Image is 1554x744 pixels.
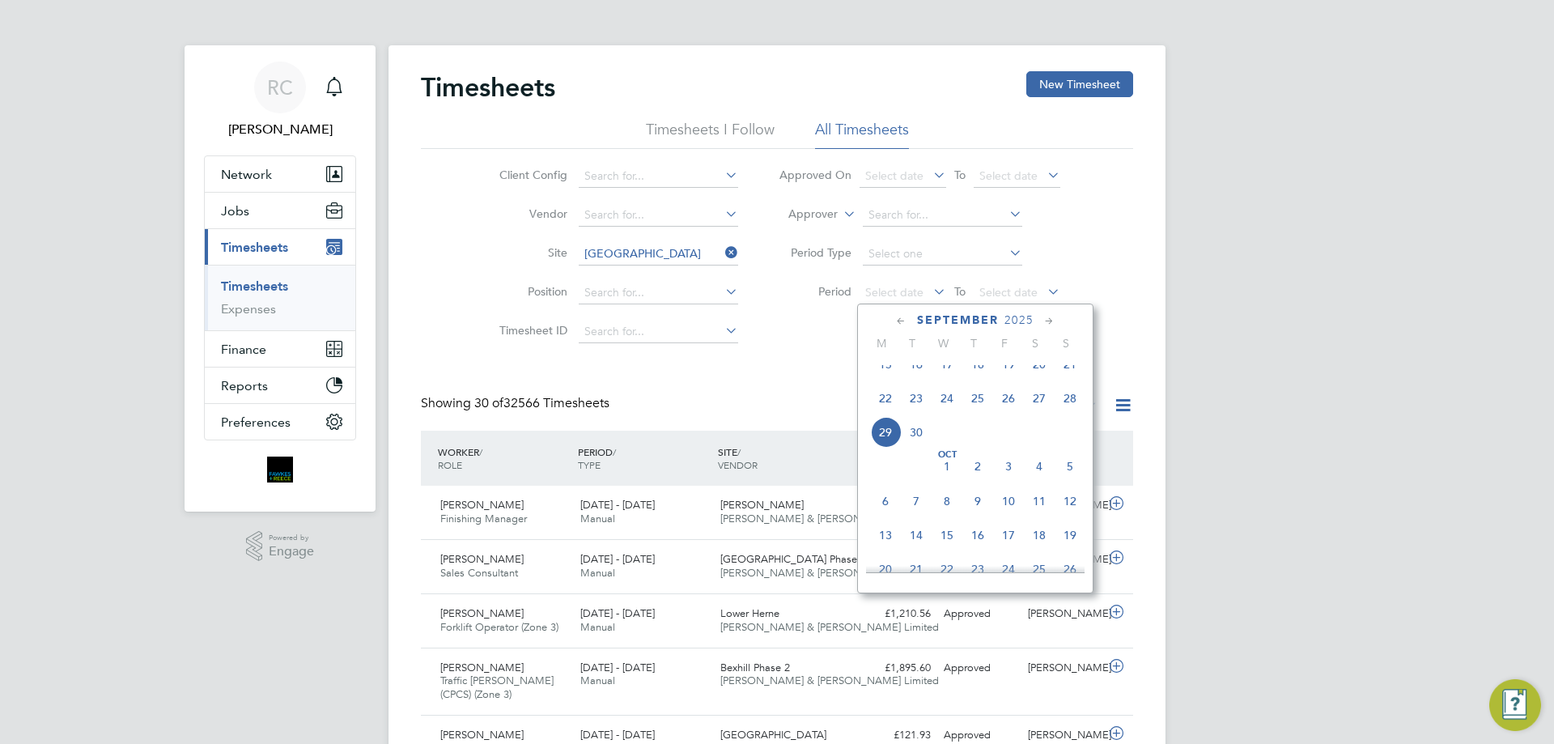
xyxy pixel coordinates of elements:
span: 16 [901,349,932,380]
span: / [613,445,616,458]
li: All Timesheets [815,120,909,149]
button: Finance [205,331,355,367]
div: £1,210.56 [853,601,937,627]
span: / [737,445,741,458]
span: Select date [865,285,923,300]
a: Expenses [221,301,276,317]
span: T [897,336,928,351]
span: 4 [1024,451,1055,482]
span: [GEOGRAPHIC_DATA] [720,728,826,742]
span: Traffic [PERSON_NAME] (CPCS) (Zone 3) [440,674,554,701]
span: 15 [870,349,901,380]
span: 11 [1024,486,1055,517]
span: Sales Consultant [440,566,518,580]
span: 1 [932,451,962,482]
span: 6 [870,486,901,517]
span: 24 [993,554,1024,585]
div: Timesheets [205,265,355,330]
span: [PERSON_NAME] & [PERSON_NAME] Limited [720,512,939,525]
span: Timesheets [221,240,288,255]
button: Engage Resource Center [1489,679,1541,731]
span: VENDOR [718,458,758,471]
div: Approved [937,601,1021,627]
span: [GEOGRAPHIC_DATA] Phase 2 [720,552,866,566]
a: RC[PERSON_NAME] [204,62,356,139]
div: £1,895.60 [853,655,937,682]
span: Robyn Clarke [204,120,356,139]
div: £860.66 [853,492,937,519]
nav: Main navigation [185,45,376,512]
span: 28 [1055,383,1085,414]
button: Timesheets [205,229,355,265]
label: Position [495,284,567,299]
span: [PERSON_NAME] [440,661,524,674]
label: Timesheet ID [495,323,567,338]
span: [PERSON_NAME] [720,498,804,512]
input: Select one [863,243,1022,266]
input: Search for... [579,282,738,304]
a: Timesheets [221,278,288,294]
span: 24 [932,383,962,414]
span: F [989,336,1020,351]
input: Search for... [579,165,738,188]
span: [DATE] - [DATE] [580,728,655,742]
span: 19 [993,349,1024,380]
li: Timesheets I Follow [646,120,775,149]
span: / [479,445,482,458]
span: W [928,336,958,351]
span: Oct [932,451,962,459]
h2: Timesheets [421,71,555,104]
div: PERIOD [574,437,714,479]
span: 23 [962,554,993,585]
span: 5 [1055,451,1085,482]
span: 18 [962,349,993,380]
span: September [917,313,999,327]
span: 21 [1055,349,1085,380]
div: SITE [714,437,854,479]
a: Powered byEngage [246,531,315,562]
span: 8 [932,486,962,517]
span: [DATE] - [DATE] [580,552,655,566]
span: TYPE [578,458,601,471]
span: [DATE] - [DATE] [580,498,655,512]
span: [DATE] - [DATE] [580,661,655,674]
span: 30 of [474,395,503,411]
input: Search for... [579,321,738,343]
div: Approved [937,655,1021,682]
label: Vendor [495,206,567,221]
label: Site [495,245,567,260]
span: [PERSON_NAME] [440,606,524,620]
button: Network [205,156,355,192]
span: T [958,336,989,351]
span: 10 [993,486,1024,517]
span: 16 [962,520,993,551]
span: 23 [901,383,932,414]
span: Network [221,167,272,182]
button: New Timesheet [1026,71,1133,97]
span: To [949,164,970,185]
span: Reports [221,378,268,393]
span: 27 [1024,383,1055,414]
span: 26 [993,383,1024,414]
div: Showing [421,395,613,412]
span: 2025 [1004,313,1034,327]
span: Manual [580,674,615,687]
span: Manual [580,512,615,525]
label: Client Config [495,168,567,182]
img: bromak-logo-retina.png [267,457,293,483]
button: Preferences [205,404,355,440]
div: [PERSON_NAME] [1021,655,1106,682]
a: Go to home page [204,457,356,483]
span: 15 [932,520,962,551]
button: Jobs [205,193,355,228]
span: Finishing Manager [440,512,527,525]
span: 29 [870,417,901,448]
span: 22 [932,554,962,585]
span: 19 [1055,520,1085,551]
span: 30 [901,417,932,448]
button: Reports [205,368,355,403]
span: 2 [962,451,993,482]
span: 25 [1024,554,1055,585]
div: WORKER [434,437,574,479]
label: Period Type [779,245,851,260]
